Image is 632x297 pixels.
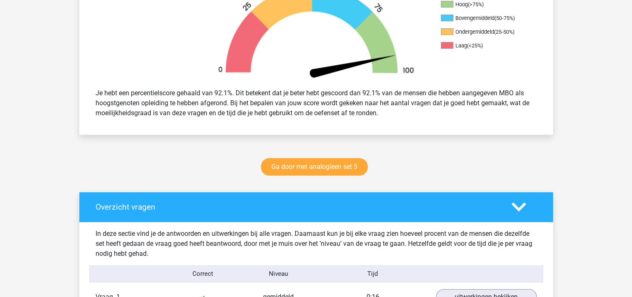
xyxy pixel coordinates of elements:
[441,15,524,22] li: Bovengemiddeld
[89,85,543,121] div: Je hebt een percentielscore gehaald van 92.1%. Dit betekent dat je beter hebt gescoord dan 92.1% ...
[261,158,368,176] a: Ga door met analogieen set 5
[89,229,543,259] div: In deze sectie vind je de antwoorden en uitwerkingen bij alle vragen. Daarnaast kun je bij elke v...
[316,269,429,279] div: Tijd
[241,269,316,279] div: Niveau
[96,202,499,212] h4: Overzicht vragen
[441,1,524,8] li: Hoog
[468,1,484,7] div: (>75%)
[441,42,524,49] li: Laag
[494,15,515,21] div: (50-75%)
[441,28,524,36] li: Ondergemiddeld
[494,29,514,35] div: (25-50%)
[165,269,241,279] div: Correct
[467,42,483,49] div: (<25%)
